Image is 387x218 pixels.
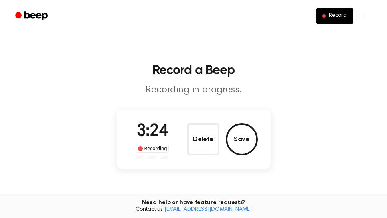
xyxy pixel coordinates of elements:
button: Record [316,8,353,24]
div: Recording [136,145,169,153]
h1: Record a Beep [10,64,377,77]
p: Recording in progress. [40,84,348,97]
a: Beep [10,8,55,24]
button: Open menu [358,6,377,26]
button: Save Audio Record [226,123,258,155]
span: Contact us [5,206,382,214]
button: Delete Audio Record [187,123,219,155]
a: [EMAIL_ADDRESS][DOMAIN_NAME] [164,207,252,212]
span: 3:24 [136,123,168,140]
span: Record [329,12,347,20]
